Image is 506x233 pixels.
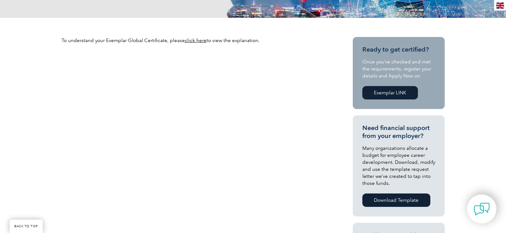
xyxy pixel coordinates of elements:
p: Once you’ve checked and met the requirements, register your details and Apply Now on [362,58,435,79]
a: Exemplar LINK [362,86,418,99]
a: BACK TO TOP [10,220,43,233]
p: Many organizations allocate a budget for employee career development. Download, modify and use th... [362,145,435,187]
h3: Need financial support from your employer? [362,124,435,140]
a: Download Template [362,193,430,207]
img: en [496,3,504,9]
h3: Ready to get certified? [362,46,435,54]
p: To understand your Exemplar Global Certificate, please to view the explanation. [62,37,330,44]
img: contact-chat.png [474,201,490,217]
a: click here [185,38,207,43]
